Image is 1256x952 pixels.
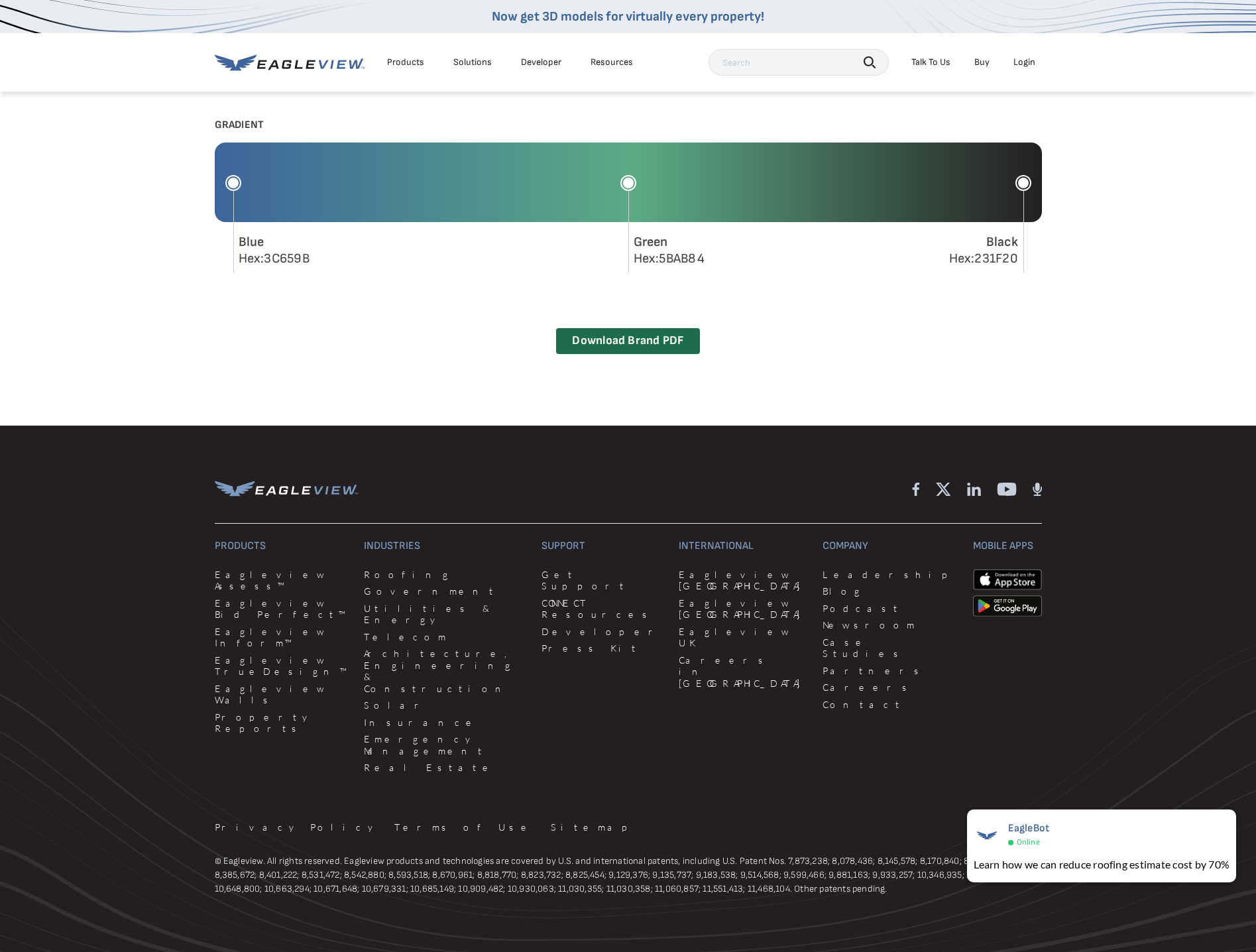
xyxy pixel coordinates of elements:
span: Green [634,234,668,250]
a: Eagleview UK [679,626,807,649]
h3: Support [542,540,663,553]
h3: Products [215,540,349,553]
a: Utilities & Energy [364,603,526,626]
a: Architecture, Engineering & Construction [364,648,526,694]
a: Case Studies [823,636,956,660]
a: Partners [823,665,956,677]
a: Solar [364,699,526,711]
a: Property Reports [215,711,349,735]
div: Resources [591,56,633,68]
span: Online [1017,837,1040,847]
a: Careers [823,682,956,693]
a: Eagleview [GEOGRAPHIC_DATA] [679,597,807,621]
span: Black [986,234,1018,250]
h3: Mobile Apps [973,540,1042,553]
h3: International [679,540,807,553]
span: Blue [239,234,264,250]
img: google-play-store_b9643a.png [973,595,1042,617]
p: © Eagleview. All rights reserved. Eagleview products and technologies are covered by U.S. and int... [215,854,1042,896]
a: Download Brand PDF [556,328,699,354]
a: CONNECT Resources [542,597,663,621]
a: Eagleview Assess™ [215,569,349,592]
img: apple-app-store.png [973,569,1042,590]
a: Blog [823,585,956,597]
div: Learn how we can reduce roofing estimate cost by 70% [974,857,1229,872]
div: Hex:3C659B [239,234,310,267]
div: Products [387,56,424,68]
a: Eagleview TrueDesign™ [215,654,349,678]
a: Government [364,585,526,597]
a: Eagleview [GEOGRAPHIC_DATA] [679,569,807,592]
a: Insurance [364,717,526,729]
a: Eagleview Inform™ [215,626,349,649]
a: Roofing [364,569,526,581]
a: Emergency Management [364,733,526,756]
a: Get Support [542,569,663,592]
h3: Industries [364,540,526,553]
a: Press Kit [542,642,663,654]
a: Telecom [364,631,526,643]
div: Hex:231F20 [949,234,1025,274]
a: Podcast [823,603,956,615]
a: Eagleview Walls [215,683,349,706]
a: Careers in [GEOGRAPHIC_DATA] [679,654,807,689]
span: Gradient [215,119,275,132]
a: Developer [542,626,663,638]
div: Solutions [453,56,492,68]
a: Sitemap [551,821,637,833]
div: Hex:5BAB84 [634,234,705,267]
span: EagleBot [1008,822,1050,835]
img: EagleBot [974,822,1000,849]
a: Newsroom [823,619,956,631]
a: Eagleview Bid Perfect™ [215,597,349,621]
a: Now get 3D models for virtually every property! [492,9,764,25]
div: Talk To Us [911,56,950,68]
a: Developer [521,56,561,68]
h3: Company [823,540,956,553]
a: Leadership [823,569,956,581]
a: Terms of Use [394,821,535,833]
input: Search [709,49,889,76]
div: Login [1013,56,1035,68]
a: Contact [823,699,956,711]
a: Real Estate [364,762,526,774]
a: Privacy Policy [215,821,378,833]
a: Buy [974,56,990,68]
